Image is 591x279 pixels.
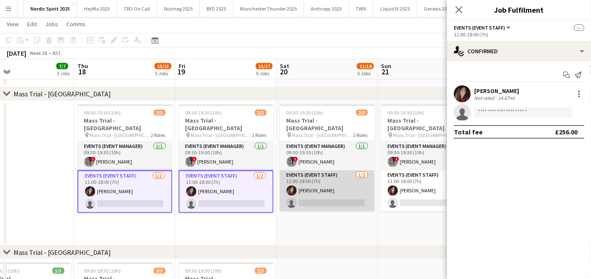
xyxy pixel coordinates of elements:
[154,109,166,116] span: 2/3
[256,63,273,69] span: 13/17
[353,132,368,138] span: 2 Roles
[42,19,61,30] a: Jobs
[77,62,88,70] span: Thu
[555,128,577,136] div: £256.00
[7,20,19,28] span: View
[447,4,591,15] h3: Job Fulfilment
[179,117,273,132] h3: Mass Trial - [GEOGRAPHIC_DATA]
[185,268,222,274] span: 09:30-19:30 (10h)
[45,20,58,28] span: Jobs
[280,117,375,132] h3: Mass Trial - [GEOGRAPHIC_DATA]
[155,70,171,77] div: 5 Jobs
[357,63,374,69] span: 11/14
[117,0,157,17] button: TRO On Call
[192,157,197,162] span: !
[63,19,89,30] a: Comms
[417,0,459,17] button: Genesis 2025
[151,132,166,138] span: 2 Roles
[349,0,373,17] button: TWIX
[233,0,304,17] button: Manchester Thunder 2025
[155,63,171,69] span: 13/15
[177,67,185,77] span: 19
[388,109,425,116] span: 09:30-19:30 (10h)
[454,25,512,31] button: Events (Event Staff)
[280,142,375,170] app-card-role: Events (Event Manager)1/109:30-19:30 (10h)![PERSON_NAME]
[447,41,591,61] div: Confirmed
[293,157,298,162] span: !
[381,62,391,70] span: Sun
[574,25,584,31] span: --
[76,67,88,77] span: 18
[474,95,496,101] div: Not rated
[91,157,96,162] span: !
[304,0,349,17] button: Anthropy 2025
[84,268,121,274] span: 09:30-19:30 (10h)
[14,90,111,98] div: Mass Trial - [GEOGRAPHIC_DATA]
[90,132,151,138] span: Mass Trial - [GEOGRAPHIC_DATA]
[179,142,273,170] app-card-role: Events (Event Manager)1/109:30-19:30 (10h)![PERSON_NAME]
[154,268,166,274] span: 2/3
[77,117,172,132] h3: Mass Trial - [GEOGRAPHIC_DATA]
[381,104,476,211] app-job-card: 09:30-19:30 (10h)2/3Mass Trial - [GEOGRAPHIC_DATA] Mass Trial - [GEOGRAPHIC_DATA]2 RolesEvents (E...
[185,109,222,116] span: 09:30-19:30 (10h)
[256,70,272,77] div: 6 Jobs
[279,67,289,77] span: 20
[57,70,70,77] div: 3 Jobs
[28,50,49,56] span: Week 38
[84,109,121,116] span: 09:30-19:30 (10h)
[252,132,267,138] span: 2 Roles
[14,248,111,257] div: Mass Trial - [GEOGRAPHIC_DATA]
[292,132,353,138] span: Mass Trial - [GEOGRAPHIC_DATA]
[496,95,516,101] div: 14.67mi
[454,25,505,31] span: Events (Event Staff)
[280,104,375,211] app-job-card: 09:30-19:30 (10h)2/3Mass Trial - [GEOGRAPHIC_DATA] Mass Trial - [GEOGRAPHIC_DATA]2 RolesEvents (E...
[191,132,252,138] span: Mass Trial - [GEOGRAPHIC_DATA]
[24,19,40,30] a: Edit
[56,63,68,69] span: 7/7
[157,0,200,17] button: Nutmeg 2025
[287,109,323,116] span: 09:30-19:30 (10h)
[381,117,476,132] h3: Mass Trial - [GEOGRAPHIC_DATA]
[255,109,267,116] span: 2/3
[66,20,86,28] span: Comms
[179,104,273,213] app-job-card: 09:30-19:30 (10h)2/3Mass Trial - [GEOGRAPHIC_DATA] Mass Trial - [GEOGRAPHIC_DATA]2 RolesEvents (E...
[200,0,233,17] button: BYD 2025
[381,170,476,211] app-card-role: Events (Event Staff)1/211:00-18:00 (7h)[PERSON_NAME]
[381,142,476,170] app-card-role: Events (Event Manager)1/109:30-19:30 (10h)![PERSON_NAME]
[52,50,61,56] div: BST
[393,132,455,138] span: Mass Trial - [GEOGRAPHIC_DATA]
[24,0,77,17] button: Nordic Spirit 2025
[77,142,172,170] app-card-role: Events (Event Manager)1/109:30-19:30 (10h)![PERSON_NAME]
[454,128,483,136] div: Total fee
[380,67,391,77] span: 21
[454,31,584,38] div: 11:00-18:00 (7h)
[373,0,417,17] button: Liquid IV 2025
[255,268,267,274] span: 2/3
[3,19,22,30] a: View
[356,109,368,116] span: 2/3
[7,49,26,57] div: [DATE]
[77,0,117,17] button: HeyMo 2025
[77,170,172,213] app-card-role: Events (Event Staff)1/211:00-18:00 (7h)[PERSON_NAME]
[52,268,64,274] span: 3/3
[394,157,399,162] span: !
[357,70,373,77] div: 5 Jobs
[179,62,185,70] span: Fri
[77,104,172,213] app-job-card: 09:30-19:30 (10h)2/3Mass Trial - [GEOGRAPHIC_DATA] Mass Trial - [GEOGRAPHIC_DATA]2 RolesEvents (E...
[280,62,289,70] span: Sat
[474,87,519,95] div: [PERSON_NAME]
[179,170,273,213] app-card-role: Events (Event Staff)1/211:00-18:00 (7h)[PERSON_NAME]
[27,20,37,28] span: Edit
[280,170,375,211] app-card-role: Events (Event Staff)1/211:00-18:00 (7h)[PERSON_NAME]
